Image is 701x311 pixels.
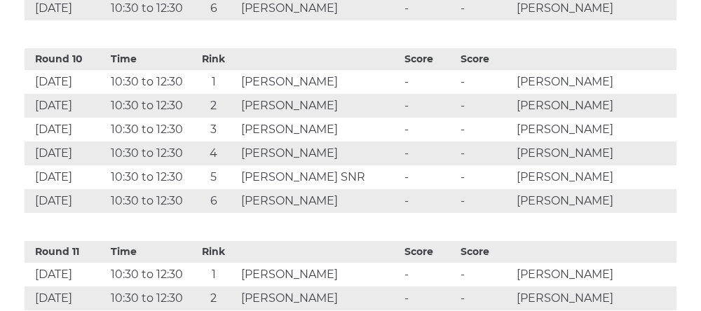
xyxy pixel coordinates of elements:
[25,48,107,70] th: Round 10
[401,241,457,263] th: Score
[25,118,107,141] td: [DATE]
[25,70,107,94] td: [DATE]
[513,94,676,118] td: [PERSON_NAME]
[190,165,238,189] td: 5
[457,94,513,118] td: -
[238,189,401,213] td: [PERSON_NAME]
[513,118,676,141] td: [PERSON_NAME]
[107,263,190,286] td: 10:30 to 12:30
[401,70,457,94] td: -
[457,189,513,213] td: -
[25,141,107,165] td: [DATE]
[238,118,401,141] td: [PERSON_NAME]
[513,141,676,165] td: [PERSON_NAME]
[238,286,401,310] td: [PERSON_NAME]
[457,48,513,70] th: Score
[457,141,513,165] td: -
[401,263,457,286] td: -
[107,94,190,118] td: 10:30 to 12:30
[238,94,401,118] td: [PERSON_NAME]
[238,141,401,165] td: [PERSON_NAME]
[25,263,107,286] td: [DATE]
[457,118,513,141] td: -
[25,241,107,263] th: Round 11
[190,70,238,94] td: 1
[401,118,457,141] td: -
[457,70,513,94] td: -
[457,241,513,263] th: Score
[107,118,190,141] td: 10:30 to 12:30
[25,189,107,213] td: [DATE]
[190,189,238,213] td: 6
[513,165,676,189] td: [PERSON_NAME]
[457,263,513,286] td: -
[238,165,401,189] td: [PERSON_NAME] SNR
[107,286,190,310] td: 10:30 to 12:30
[513,189,676,213] td: [PERSON_NAME]
[513,70,676,94] td: [PERSON_NAME]
[107,70,190,94] td: 10:30 to 12:30
[457,165,513,189] td: -
[238,263,401,286] td: [PERSON_NAME]
[107,165,190,189] td: 10:30 to 12:30
[190,241,238,263] th: Rink
[401,141,457,165] td: -
[25,94,107,118] td: [DATE]
[190,141,238,165] td: 4
[401,48,457,70] th: Score
[401,286,457,310] td: -
[513,263,676,286] td: [PERSON_NAME]
[401,94,457,118] td: -
[107,141,190,165] td: 10:30 to 12:30
[25,286,107,310] td: [DATE]
[190,263,238,286] td: 1
[238,70,401,94] td: [PERSON_NAME]
[401,165,457,189] td: -
[457,286,513,310] td: -
[25,165,107,189] td: [DATE]
[107,241,190,263] th: Time
[190,118,238,141] td: 3
[190,48,238,70] th: Rink
[190,286,238,310] td: 2
[107,189,190,213] td: 10:30 to 12:30
[107,48,190,70] th: Time
[513,286,676,310] td: [PERSON_NAME]
[190,94,238,118] td: 2
[401,189,457,213] td: -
